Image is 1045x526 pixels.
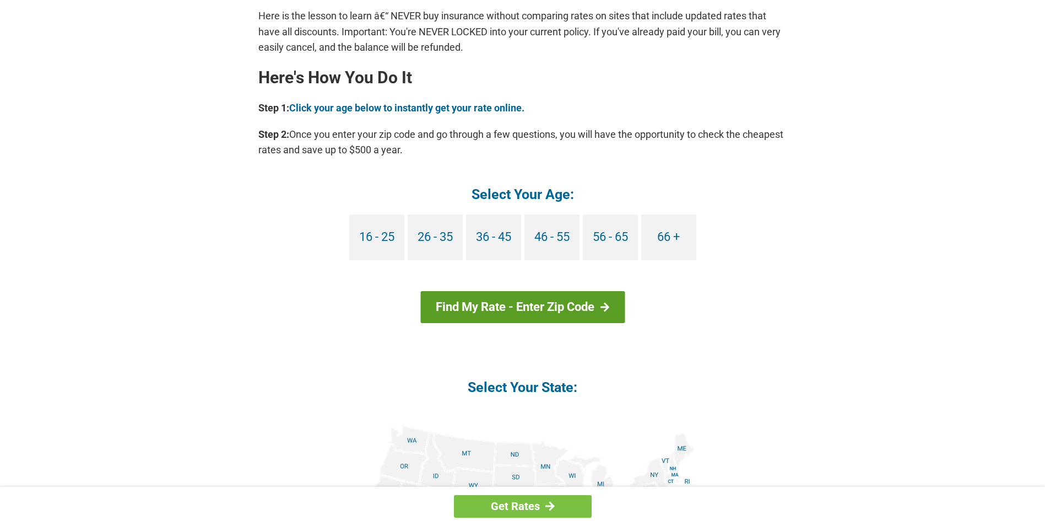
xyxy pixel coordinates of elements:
h4: Select Your Age: [258,185,787,203]
p: Once you enter your zip code and go through a few questions, you will have the opportunity to che... [258,127,787,158]
a: Get Rates [454,495,592,518]
a: 26 - 35 [408,214,463,260]
b: Step 1: [258,102,289,114]
a: 56 - 65 [583,214,638,260]
a: 16 - 25 [349,214,404,260]
a: Find My Rate - Enter Zip Code [420,291,625,323]
h2: Here's How You Do It [258,69,787,87]
a: 46 - 55 [524,214,580,260]
b: Step 2: [258,128,289,140]
p: Here is the lesson to learn â€“ NEVER buy insurance without comparing rates on sites that include... [258,8,787,55]
a: 36 - 45 [466,214,521,260]
a: 66 + [641,214,696,260]
a: Click your age below to instantly get your rate online. [289,102,524,114]
h4: Select Your State: [258,378,787,396]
